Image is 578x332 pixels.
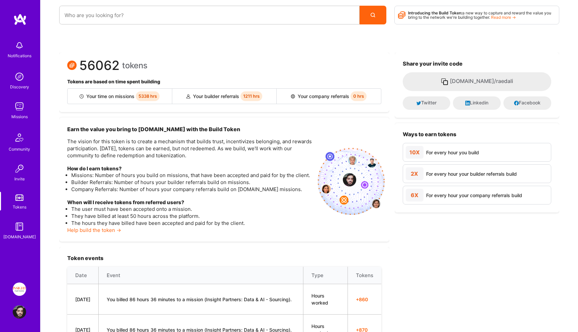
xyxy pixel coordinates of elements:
[398,9,405,21] i: icon Points
[68,89,172,104] div: Your time on missions
[441,78,449,86] i: icon Copy
[13,70,26,83] img: discovery
[11,282,28,296] a: Insight Partners: Data & AI - Sourcing
[122,62,148,69] span: tokens
[71,220,312,227] li: The hours they have billed have been accepted and paid for by the client.
[13,13,27,25] img: logo
[15,194,23,201] img: tokens
[406,189,423,201] div: 6X
[65,7,354,24] input: Who are you looking for?
[13,220,26,233] img: guide book
[71,179,312,186] li: Builder Referrals: Number of hours your builder referrals build on missions.
[403,131,551,138] h3: Ways to earn tokens
[403,61,551,67] h3: Share your invite code
[277,89,381,104] div: Your company referrals
[406,167,423,180] div: 2X
[67,61,77,70] img: Token icon
[67,267,99,284] th: Date
[13,162,26,175] img: Invite
[491,15,516,20] a: Read more →
[408,10,551,20] span: a new way to capture and reward the value you bring to the network we're building together.
[13,39,26,52] img: bell
[406,146,423,159] div: 10X
[67,126,312,133] h3: Earn the value you bring to [DOMAIN_NAME] with the Build Token
[11,130,27,146] img: Community
[67,138,312,159] p: The vision for this token is to create a mechanism that builds trust, incentivizes belonging, and...
[71,213,312,220] li: They have billed at least 50 hours across the platform.
[67,227,121,233] a: Help build the token →
[67,79,381,85] h4: Tokens are based on time spent building
[416,101,421,105] i: icon Twitter
[67,255,381,261] h3: Token events
[426,149,479,156] div: For every hour you build
[303,267,348,284] th: Type
[10,83,29,90] div: Discovery
[348,267,381,284] th: Tokens
[71,172,312,179] li: Missions: Number of hours you build on missions, that have been accepted and paid for by the client.
[67,284,99,315] td: [DATE]
[240,91,262,101] span: 1211 hrs
[13,282,26,296] img: Insight Partners: Data & AI - Sourcing
[99,284,303,315] td: You billed 86 hours 36 minutes to a mission (Insight Partners: Data & AI - Sourcing).
[426,170,517,177] div: For every hour your builder referrals build
[11,113,28,120] div: Missions
[9,146,30,153] div: Community
[453,96,501,110] button: Linkedin
[403,96,451,110] button: Twitter
[67,199,312,205] h4: When will I receive tokens from referred users?
[408,10,462,15] strong: Introducing the Build Token:
[13,203,26,211] div: Tokens
[172,89,277,104] div: Your builder referrals
[356,296,373,303] span: + 860
[403,72,551,91] button: [DOMAIN_NAME]/raedali
[426,192,522,199] div: For every hour your company referrals build
[351,91,367,101] span: 0 hrs
[80,94,84,98] img: Builder icon
[79,62,119,69] span: 56062
[318,148,385,215] img: invite
[3,233,36,240] div: [DOMAIN_NAME]
[136,91,160,101] span: 5338 hrs
[514,101,519,105] i: icon Facebook
[291,94,295,98] img: Company referral icon
[14,175,25,182] div: Invite
[11,305,28,319] a: User Avatar
[13,100,26,113] img: teamwork
[71,205,312,213] li: The user must have been accepted onto a mission.
[371,13,375,17] i: icon Search
[186,94,190,98] img: Builder referral icon
[343,173,356,186] img: profile
[13,305,26,319] img: User Avatar
[71,186,312,193] li: Company Referrals: Number of hours your company referrals build on [DOMAIN_NAME] missions.
[67,166,312,172] h4: How do I earn tokens?
[503,96,551,110] button: Facebook
[99,267,303,284] th: Event
[465,101,470,105] i: icon LinkedInDark
[8,52,31,59] div: Notifications
[311,293,328,306] span: Hours worked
